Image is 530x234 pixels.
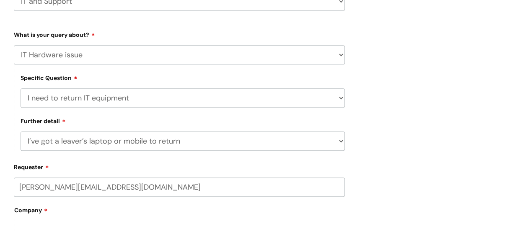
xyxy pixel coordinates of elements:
[14,28,345,39] label: What is your query about?
[14,177,345,197] input: Email
[21,73,78,82] label: Specific Question
[14,161,345,171] label: Requester
[21,116,66,125] label: Further detail
[14,204,345,223] label: Company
